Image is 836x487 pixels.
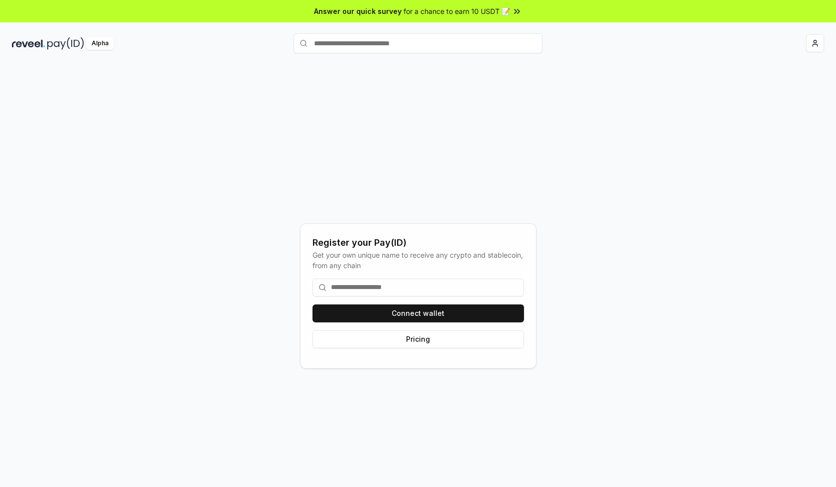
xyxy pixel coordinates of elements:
[86,37,114,50] div: Alpha
[404,6,510,16] span: for a chance to earn 10 USDT 📝
[314,6,402,16] span: Answer our quick survey
[47,37,84,50] img: pay_id
[313,304,524,322] button: Connect wallet
[313,236,524,250] div: Register your Pay(ID)
[12,37,45,50] img: reveel_dark
[313,330,524,348] button: Pricing
[313,250,524,271] div: Get your own unique name to receive any crypto and stablecoin, from any chain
